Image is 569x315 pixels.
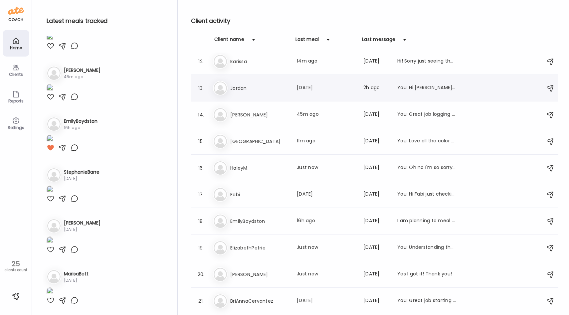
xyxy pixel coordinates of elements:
[2,260,29,268] div: 25
[214,108,227,121] img: bg-avatar-default.svg
[363,58,389,66] div: [DATE]
[230,111,289,119] h3: [PERSON_NAME]
[4,99,28,103] div: Reports
[8,17,23,23] div: coach
[214,215,227,228] img: bg-avatar-default.svg
[64,125,97,131] div: 16h ago
[47,168,61,182] img: bg-avatar-default.svg
[64,270,89,277] h3: MarisaBott
[397,191,456,199] div: You: Hi Fabi just checking in on you!
[214,294,227,308] img: bg-avatar-default.svg
[214,135,227,148] img: bg-avatar-default.svg
[197,217,205,225] div: 18.
[397,84,456,92] div: You: Hi [PERSON_NAME]! I am so sorry to hear about your ankle!!! Hoping for a speedy recovery so ...
[47,33,53,42] img: images%2FNyLf4wViYihQqkpcQ3efeS4lZeI2%2FgsrtEDrOPb9T8dEH65rc%2FRyBlgUy2TFpgGUDEDBHi_1080
[2,268,29,272] div: clients count
[230,191,289,199] h3: Fabi
[197,297,205,305] div: 21.
[297,58,355,66] div: 14m ago
[197,58,205,66] div: 12.
[297,84,355,92] div: [DATE]
[214,188,227,201] img: bg-avatar-default.svg
[214,161,227,175] img: bg-avatar-default.svg
[64,74,100,80] div: 45m ago
[214,241,227,254] img: bg-avatar-default.svg
[47,219,61,233] img: bg-avatar-default.svg
[297,244,355,252] div: Just now
[4,125,28,130] div: Settings
[8,5,24,16] img: ate
[197,164,205,172] div: 16.
[214,268,227,281] img: bg-avatar-default.svg
[363,217,389,225] div: [DATE]
[363,270,389,278] div: [DATE]
[230,164,289,172] h3: HaleyM.
[397,297,456,305] div: You: Great job starting to log your food!
[363,84,389,92] div: 2h ago
[47,236,53,245] img: images%2FD1KCQUEvUCUCripQeQySqAbcA313%2FSjWhlGBTqUEmOgvLOj3M%2FrCNaOWdNLuhHiGnIkhue_1080
[191,16,558,26] h2: Client activity
[295,36,319,47] div: Last meal
[297,191,355,199] div: [DATE]
[197,191,205,199] div: 17.
[363,137,389,145] div: [DATE]
[47,84,53,93] img: images%2FqamiUKZzQuY1GwTKKNCdMgJ4p133%2FQhOQaQER50jCJYYNj2WG%2FyBNbxqemRK7B3xFvdmhb_1080
[397,217,456,225] div: I am planning to meal prep some smoothies tonight. Over this horrible week and ready to get back ...
[397,111,456,119] div: You: Great job logging your foods!
[64,220,100,227] h3: [PERSON_NAME]
[4,72,28,77] div: Clients
[297,217,355,225] div: 16h ago
[47,270,61,283] img: bg-avatar-default.svg
[230,244,289,252] h3: ElizabethPetrie
[363,244,389,252] div: [DATE]
[214,36,244,47] div: Client name
[197,84,205,92] div: 13.
[4,46,28,50] div: Home
[47,16,167,26] h2: Latest meals tracked
[363,111,389,119] div: [DATE]
[362,36,395,47] div: Last message
[230,58,289,66] h3: Karissa
[47,186,53,195] img: images%2FHvTnkIKz6td1fl8RpH2hiioS5ri1%2FvzA36I3o61cREqKLqtr8%2FiQcSzVPOs2UGxoEJ9eDZ_1080
[230,270,289,278] h3: [PERSON_NAME]
[297,297,355,305] div: [DATE]
[197,137,205,145] div: 15.
[297,111,355,119] div: 45m ago
[47,287,53,296] img: images%2FGqR2wskUdERGQuJ8prwOlAHiY6t2%2FjbGr3ehTZlL1MFXQIi1c%2FT3vSBGps1FpjOm6YGxJB_1080
[47,135,53,144] img: images%2F2XIRXO8MezTlkXvbmvFWVom4Taf2%2F12e0us0WqqR1mJH43J9L%2FYcJ5VYzoygO2JEhaeLgi_1080
[297,137,355,145] div: 11m ago
[230,84,289,92] h3: Jordan
[230,217,289,225] h3: EmilyBoydston
[47,117,61,131] img: bg-avatar-default.svg
[230,137,289,145] h3: [GEOGRAPHIC_DATA]
[297,270,355,278] div: Just now
[64,227,100,233] div: [DATE]
[363,191,389,199] div: [DATE]
[397,58,456,66] div: Hi! Sorry just seeing these! I did, shut off alarms, cleared schedule, took a walk grabbed some c...
[197,244,205,252] div: 19.
[397,137,456,145] div: You: Love all the color on your plates!
[64,169,99,176] h3: StephanieBarre
[47,67,61,80] img: bg-avatar-default.svg
[397,244,456,252] div: You: Understanding the BIG three macros, Ate Food App, nutrition education, ordering mindfully, l...
[397,164,456,172] div: You: Oh no I'm so sorry to hear about your stomach issues!! I am glad you are feeling better
[64,67,100,74] h3: [PERSON_NAME]
[230,297,289,305] h3: BriAnnaCervantez
[363,297,389,305] div: [DATE]
[214,55,227,68] img: bg-avatar-default.svg
[297,164,355,172] div: Just now
[64,118,97,125] h3: EmilyBoydston
[64,277,89,283] div: [DATE]
[363,164,389,172] div: [DATE]
[197,111,205,119] div: 14.
[64,176,99,182] div: [DATE]
[214,81,227,95] img: bg-avatar-default.svg
[197,270,205,278] div: 20.
[397,270,456,278] div: Yes I got it! Thank you!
